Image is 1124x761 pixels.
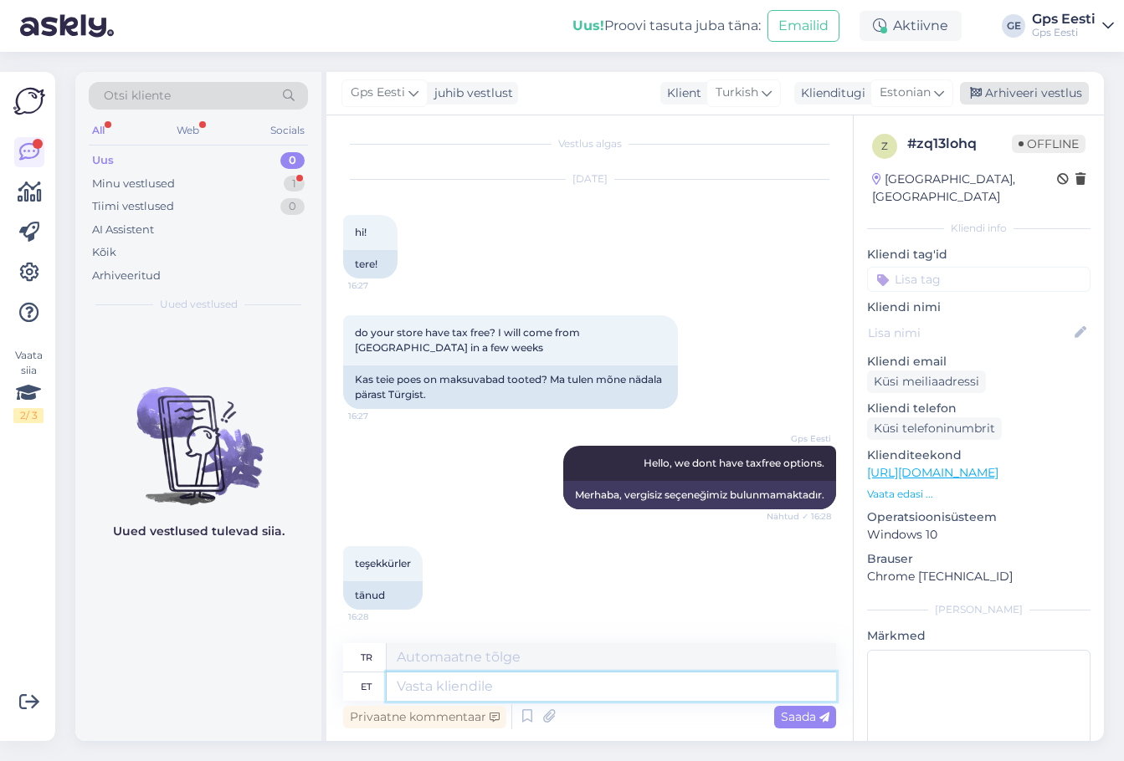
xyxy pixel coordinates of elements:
div: All [89,120,108,141]
div: Gps Eesti [1032,26,1096,39]
div: Minu vestlused [92,176,175,192]
button: Emailid [767,10,839,42]
p: Klienditeekond [867,447,1091,464]
p: Kliendi telefon [867,400,1091,417]
div: tere! [343,250,398,278]
p: Windows 10 [867,526,1091,544]
div: AI Assistent [92,222,154,238]
p: Kliendi nimi [867,299,1091,316]
span: teşekkürler [355,557,411,569]
span: Turkish [716,84,758,102]
span: Saada [781,709,829,724]
div: [DATE] [343,171,836,186]
div: Tiimi vestlused [92,198,174,215]
div: GE [1002,14,1025,38]
p: Vaata edasi ... [867,487,1091,502]
div: tänud [343,581,423,610]
span: Gps Eesti [768,432,831,445]
span: 16:28 [348,610,411,623]
span: Otsi kliente [104,87,171,105]
div: Küsi meiliaadressi [867,370,986,393]
p: Operatsioonisüsteem [867,508,1091,526]
div: Socials [267,120,308,141]
p: Kliendi email [867,353,1091,370]
div: Kõik [92,244,116,261]
input: Lisa nimi [868,324,1071,342]
div: [PERSON_NAME] [867,602,1091,617]
p: Kliendi tag'id [867,246,1091,263]
div: Uus [92,152,114,169]
div: Proovi tasuta juba täna: [572,16,761,36]
div: Merhaba, vergisiz seçeneğimiz bulunmamaktadır. [563,481,836,509]
div: # zq13lohq [907,134,1012,154]
span: Nähtud ✓ 16:28 [767,510,831,523]
p: Chrome [TECHNICAL_ID] [867,568,1091,585]
span: 16:27 [348,279,411,292]
div: 0 [280,198,305,215]
div: Arhiveeri vestlus [960,82,1089,105]
a: [URL][DOMAIN_NAME] [867,465,998,480]
div: Aktiivne [860,11,962,41]
input: Lisa tag [867,267,1091,292]
p: Uued vestlused tulevad siia. [113,523,285,540]
span: Estonian [880,84,931,102]
img: Askly Logo [13,85,45,117]
div: et [361,672,372,701]
div: Küsi telefoninumbrit [867,417,1002,440]
span: Hello, we dont have taxfree options. [644,457,824,469]
div: Gps Eesti [1032,13,1096,26]
div: Klient [660,84,701,102]
span: 16:27 [348,410,411,422]
div: Vestlus algas [343,136,836,151]
div: Vaata siia [13,348,44,423]
div: Privaatne kommentaar [343,706,506,728]
p: Märkmed [867,627,1091,645]
div: Klienditugi [794,84,865,102]
div: Arhiveeritud [92,268,161,284]
a: Gps EestiGps Eesti [1032,13,1114,39]
div: Kliendi info [867,221,1091,236]
span: z [881,140,888,152]
span: Gps Eesti [351,84,405,102]
div: Kas teie poes on maksuvabad tooted? Ma tulen mõne nädala pärast Türgist. [343,365,678,409]
span: hi! [355,226,367,238]
div: juhib vestlust [428,84,513,102]
div: tr [361,643,372,672]
span: Offline [1012,135,1086,153]
div: 0 [280,152,305,169]
img: No chats [75,357,321,508]
div: 2 / 3 [13,408,44,423]
span: Uued vestlused [160,297,238,312]
p: Brauser [867,550,1091,568]
div: Web [173,120,203,141]
span: do your store have tax free? I will come from [GEOGRAPHIC_DATA] in a few weeks [355,326,583,354]
div: 1 [284,176,305,192]
div: [GEOGRAPHIC_DATA], [GEOGRAPHIC_DATA] [872,171,1057,206]
b: Uus! [572,18,604,33]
